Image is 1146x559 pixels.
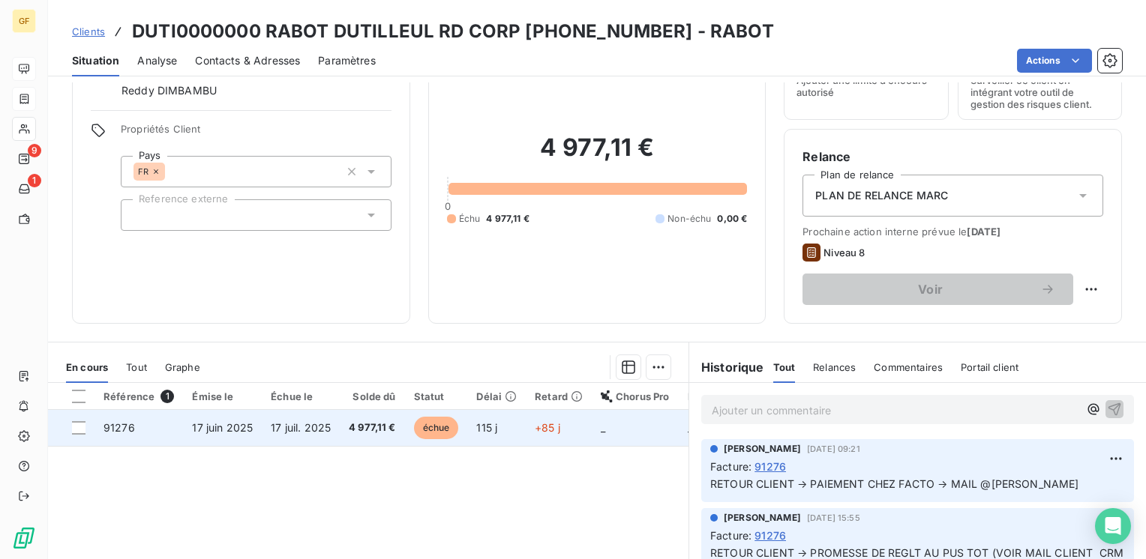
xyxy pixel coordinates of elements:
[133,208,145,222] input: Ajouter une valeur
[754,459,786,474] span: 91276
[138,167,148,176] span: FR
[688,421,692,434] span: _
[689,358,764,376] h6: Historique
[535,390,583,402] div: Retard
[667,212,711,226] span: Non-échu
[459,212,481,226] span: Échu
[688,390,725,402] div: Banque
[710,528,751,543] span: Facture :
[601,421,605,434] span: _
[961,361,1018,373] span: Portail client
[447,133,748,178] h2: 4 977,11 €
[349,390,396,402] div: Solde dû
[724,511,801,525] span: [PERSON_NAME]
[802,226,1103,238] span: Prochaine action interne prévue le
[195,53,300,68] span: Contacts & Adresses
[710,477,1079,490] span: RETOUR CLIENT → PAIEMENT CHEZ FACTO → MAIL @[PERSON_NAME]
[754,528,786,543] span: 91276
[717,212,747,226] span: 0,00 €
[72,24,105,39] a: Clients
[813,361,856,373] span: Relances
[271,421,331,434] span: 17 juil. 2025
[28,144,41,157] span: 9
[815,188,948,203] span: PLAN DE RELANCE MARC
[710,459,751,474] span: Facture :
[271,390,331,402] div: Échue le
[318,53,376,68] span: Paramètres
[796,74,935,98] span: Ajouter une limite d’encours autorisé
[807,444,860,453] span: [DATE] 09:21
[1095,508,1131,544] div: Open Intercom Messenger
[103,421,135,434] span: 91276
[486,212,529,226] span: 4 977,11 €
[72,25,105,37] span: Clients
[601,390,670,402] div: Chorus Pro
[970,74,1109,110] span: Surveiller ce client en intégrant votre outil de gestion des risques client.
[28,174,41,187] span: 1
[823,247,865,259] span: Niveau 8
[802,148,1103,166] h6: Relance
[445,200,451,212] span: 0
[12,526,36,550] img: Logo LeanPay
[137,53,177,68] span: Analyse
[165,361,200,373] span: Graphe
[192,421,253,434] span: 17 juin 2025
[874,361,943,373] span: Commentaires
[535,421,560,434] span: +85 j
[1017,49,1092,73] button: Actions
[349,420,396,435] span: 4 977,11 €
[476,421,497,434] span: 115 j
[126,361,147,373] span: Tout
[414,417,459,439] span: échue
[160,390,174,403] span: 1
[724,442,801,456] span: [PERSON_NAME]
[121,83,217,98] span: Reddy DIMBAMBU
[66,361,108,373] span: En cours
[72,53,119,68] span: Situation
[802,274,1073,305] button: Voir
[820,283,1040,295] span: Voir
[807,513,860,522] span: [DATE] 15:55
[476,390,517,402] div: Délai
[773,361,796,373] span: Tout
[132,18,774,45] h3: DUTI0000000 RABOT DUTILLEUL RD CORP [PHONE_NUMBER] - RABOT
[414,390,459,402] div: Statut
[165,165,177,178] input: Ajouter une valeur
[121,123,391,144] span: Propriétés Client
[192,390,253,402] div: Émise le
[103,390,174,403] div: Référence
[967,226,1000,238] span: [DATE]
[12,9,36,33] div: GF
